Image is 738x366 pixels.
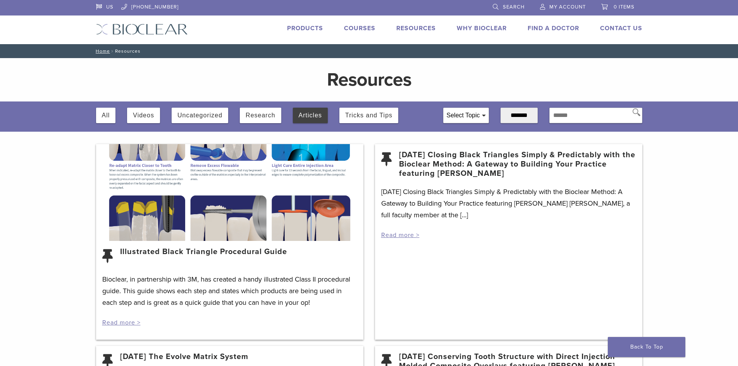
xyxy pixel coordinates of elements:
[444,108,489,123] div: Select Topic
[287,24,323,32] a: Products
[177,108,222,123] button: Uncategorized
[93,48,110,54] a: Home
[96,24,188,35] img: Bioclear
[503,4,525,10] span: Search
[189,70,549,89] h1: Resources
[102,319,141,326] a: Read more >
[381,231,420,239] a: Read more >
[299,108,322,123] button: Articles
[102,273,357,308] p: Bioclear, in partnership with 3M, has created a handy illustrated Class II procedural guide. This...
[344,24,375,32] a: Courses
[614,4,635,10] span: 0 items
[246,108,275,123] button: Research
[399,150,636,178] a: [DATE] Closing Black Triangles Simply & Predictably with the Bioclear Method: A Gateway to Buildi...
[381,186,636,221] p: [DATE] Closing Black Triangles Simply & Predictably with the Bioclear Method: A Gateway to Buildi...
[600,24,642,32] a: Contact Us
[345,108,392,123] button: Tricks and Tips
[133,108,154,123] button: Videos
[120,247,287,266] a: Illustrated Black Triangle Procedural Guide
[102,108,110,123] button: All
[528,24,579,32] a: Find A Doctor
[90,44,648,58] nav: Resources
[608,337,685,357] a: Back To Top
[457,24,507,32] a: Why Bioclear
[549,4,586,10] span: My Account
[396,24,436,32] a: Resources
[110,49,115,53] span: /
